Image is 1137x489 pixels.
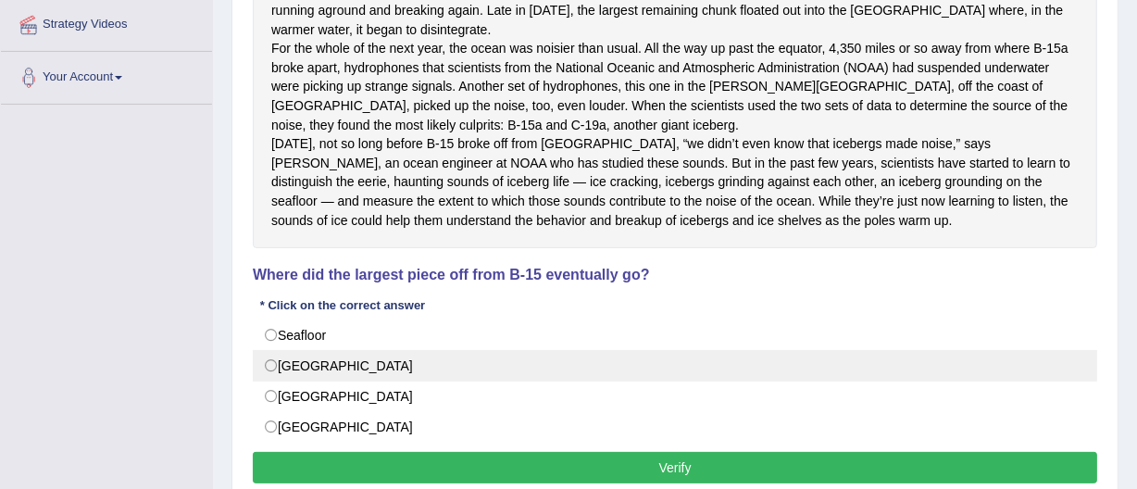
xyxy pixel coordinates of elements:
label: [GEOGRAPHIC_DATA] [253,350,1097,382]
a: Your Account [1,52,212,98]
label: [GEOGRAPHIC_DATA] [253,381,1097,412]
label: [GEOGRAPHIC_DATA] [253,411,1097,443]
h4: Where did the largest piece off from B-15 eventually go? [253,267,1097,283]
label: Seafloor [253,320,1097,351]
div: * Click on the correct answer [253,297,432,315]
button: Verify [253,452,1097,483]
